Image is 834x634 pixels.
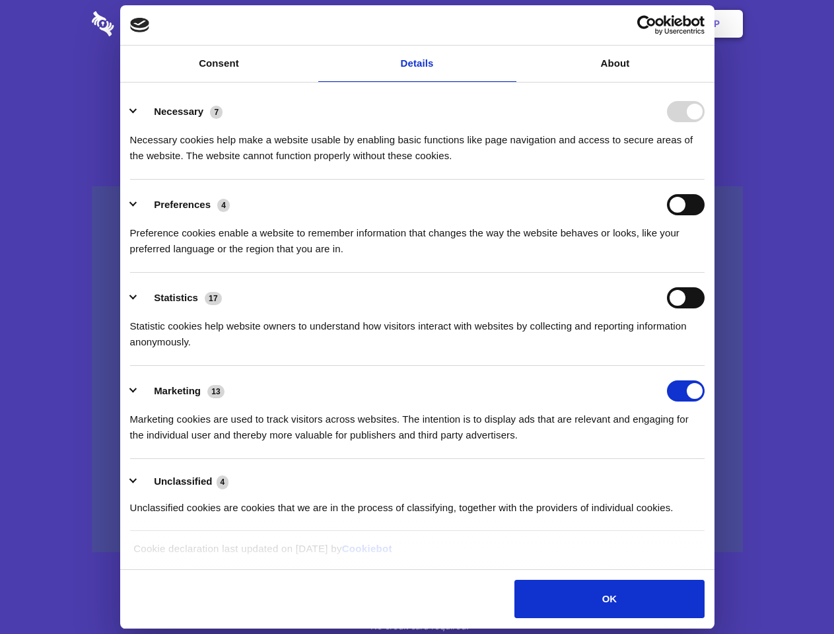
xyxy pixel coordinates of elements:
h1: Eliminate Slack Data Loss. [92,59,743,107]
span: 4 [217,199,230,212]
label: Necessary [154,106,203,117]
div: Necessary cookies help make a website usable by enabling basic functions like page navigation and... [130,122,705,164]
a: Login [599,3,656,44]
button: Preferences (4) [130,194,238,215]
span: 13 [207,385,225,398]
span: 7 [210,106,223,119]
a: Cookiebot [342,543,392,554]
button: Unclassified (4) [130,474,237,490]
span: 4 [217,475,229,489]
button: OK [514,580,704,618]
div: Cookie declaration last updated on [DATE] by [123,541,711,567]
div: Preference cookies enable a website to remember information that changes the way the website beha... [130,215,705,257]
button: Necessary (7) [130,101,231,122]
div: Unclassified cookies are cookies that we are in the process of classifying, together with the pro... [130,490,705,516]
button: Statistics (17) [130,287,230,308]
a: Wistia video thumbnail [92,186,743,553]
img: logo [130,18,150,32]
h4: Auto-redaction of sensitive data, encrypted data sharing and self-destructing private chats. Shar... [92,120,743,164]
button: Marketing (13) [130,380,233,402]
a: About [516,46,714,82]
label: Preferences [154,199,211,210]
label: Marketing [154,385,201,396]
iframe: Drift Widget Chat Controller [768,568,818,618]
span: 17 [205,292,222,305]
a: Pricing [388,3,445,44]
div: Marketing cookies are used to track visitors across websites. The intention is to display ads tha... [130,402,705,443]
a: Details [318,46,516,82]
a: Contact [536,3,596,44]
div: Statistic cookies help website owners to understand how visitors interact with websites by collec... [130,308,705,350]
label: Statistics [154,292,198,303]
a: Usercentrics Cookiebot - opens in a new window [589,15,705,35]
img: logo-wordmark-white-trans-d4663122ce5f474addd5e946df7df03e33cb6a1c49d2221995e7729f52c070b2.svg [92,11,205,36]
a: Consent [120,46,318,82]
